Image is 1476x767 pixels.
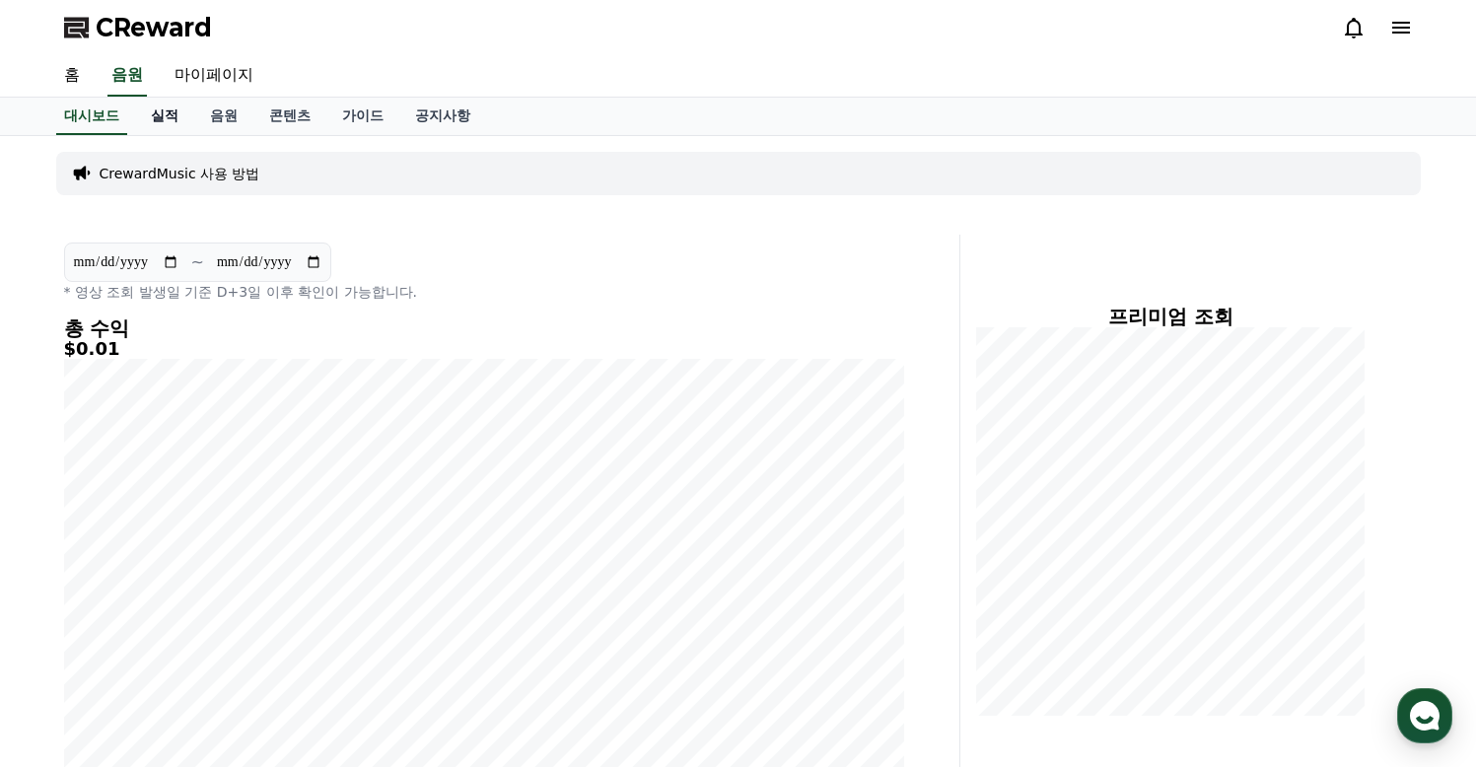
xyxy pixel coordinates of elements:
[64,339,904,359] h5: $0.01
[326,98,399,135] a: 가이드
[254,603,379,653] a: 설정
[64,317,904,339] h4: 총 수익
[107,55,147,97] a: 음원
[62,633,74,649] span: 홈
[191,250,204,274] p: ~
[399,98,486,135] a: 공지사항
[159,55,269,97] a: 마이페이지
[64,12,212,43] a: CReward
[253,98,326,135] a: 콘텐츠
[64,282,904,302] p: * 영상 조회 발생일 기준 D+3일 이후 확인이 가능합니다.
[48,55,96,97] a: 홈
[194,98,253,135] a: 음원
[56,98,127,135] a: 대시보드
[135,98,194,135] a: 실적
[130,603,254,653] a: 대화
[6,603,130,653] a: 홈
[100,164,260,183] a: CrewardMusic 사용 방법
[96,12,212,43] span: CReward
[180,634,204,650] span: 대화
[976,306,1366,327] h4: 프리미엄 조회
[305,633,328,649] span: 설정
